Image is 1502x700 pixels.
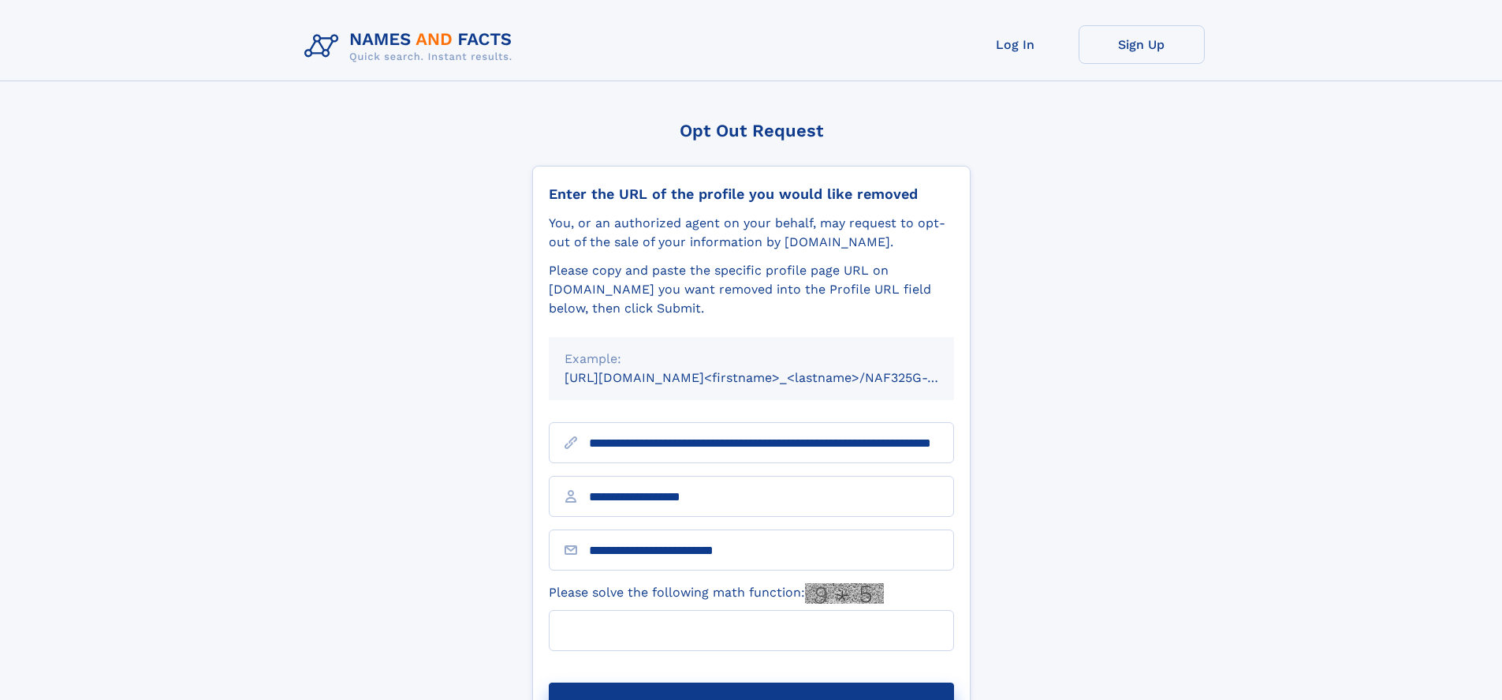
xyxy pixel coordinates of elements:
div: Opt Out Request [532,121,971,140]
img: Logo Names and Facts [298,25,525,68]
div: Example: [565,350,938,369]
div: Enter the URL of the profile you would like removed [549,185,954,203]
small: [URL][DOMAIN_NAME]<firstname>_<lastname>/NAF325G-xxxxxxxx [565,370,984,385]
div: You, or an authorized agent on your behalf, may request to opt-out of the sale of your informatio... [549,214,954,252]
a: Log In [952,25,1079,64]
div: Please copy and paste the specific profile page URL on [DOMAIN_NAME] you want removed into the Pr... [549,261,954,318]
label: Please solve the following math function: [549,583,884,604]
a: Sign Up [1079,25,1205,64]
